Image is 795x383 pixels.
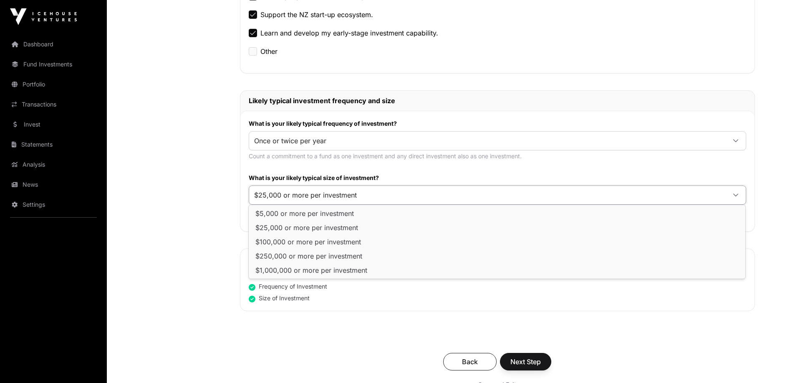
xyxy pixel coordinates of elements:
a: Invest [7,115,100,134]
div: Size of Investment [249,294,310,302]
span: $25,000 or more per investment [255,224,358,231]
li: $250,000 or more per investment [250,249,744,263]
label: Learn and develop my early-stage investment capability. [260,28,438,38]
span: Back [454,357,486,367]
label: What is your likely typical size of investment? [249,174,746,182]
label: Support the NZ start-up ecosystem. [260,10,373,20]
a: News [7,175,100,194]
li: $5,000 or more per investment [250,207,744,220]
a: Analysis [7,155,100,174]
span: $5,000 or more per investment [255,210,354,217]
a: Statements [7,135,100,154]
img: Icehouse Ventures Logo [10,8,77,25]
a: Portfolio [7,75,100,94]
label: What is your likely typical frequency of investment? [249,119,746,128]
button: Back [443,353,497,370]
a: Transactions [7,95,100,114]
span: $250,000 or more per investment [255,253,362,259]
li: $1,000,000 or more per investment [250,264,744,277]
a: Fund Investments [7,55,100,74]
span: $1,000,000 or more per investment [255,267,367,274]
span: Next Step [510,357,541,367]
span: Once or twice per year [249,133,726,148]
div: Frequency of Investment [249,282,327,291]
p: Count a commitment to a fund as one investment and any direct investment also as one investment. [249,152,746,160]
iframe: Chat Widget [753,343,795,383]
span: $25,000 or more per investment [249,188,726,203]
span: $100,000 or more per investment [255,238,361,245]
a: Settings [7,195,100,214]
a: Dashboard [7,35,100,53]
button: Next Step [500,353,551,370]
li: $25,000 or more per investment [250,221,744,234]
label: Other [260,46,278,56]
li: $100,000 or more per investment [250,235,744,249]
h2: Likely typical investment frequency and size [249,96,746,106]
